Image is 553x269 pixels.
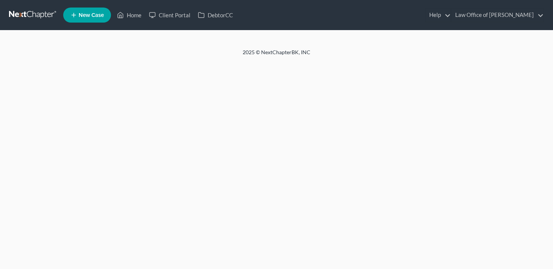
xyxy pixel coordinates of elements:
div: 2025 © NextChapterBK, INC [62,49,491,62]
a: Client Portal [145,8,194,22]
a: Home [113,8,145,22]
a: DebtorCC [194,8,237,22]
a: Help [425,8,451,22]
a: Law Office of [PERSON_NAME] [451,8,544,22]
new-legal-case-button: New Case [63,8,111,23]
